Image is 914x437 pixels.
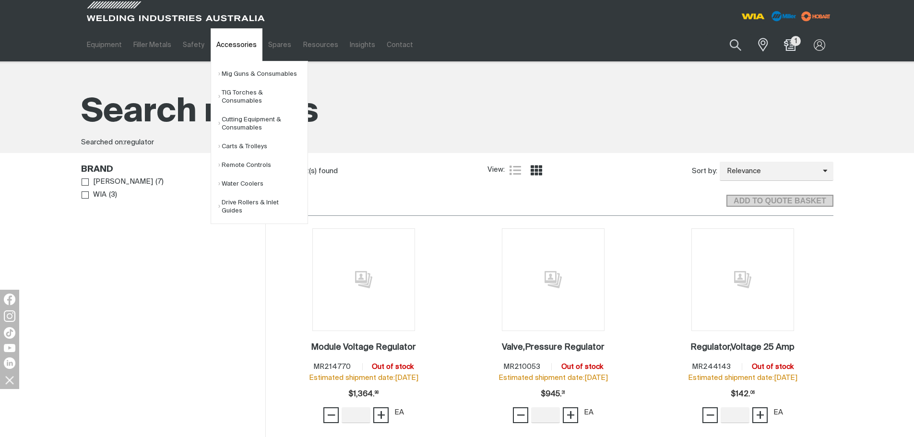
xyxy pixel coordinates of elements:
[81,163,258,176] div: Brand
[394,407,404,418] div: EA
[82,176,154,189] a: [PERSON_NAME]
[502,228,605,331] img: No image for this product
[311,343,416,352] h2: Module Voltage Regulator
[311,342,416,353] a: Module Voltage Regulator
[211,28,262,61] a: Accessories
[707,34,752,56] input: Product name or item number...
[273,159,833,183] section: Product list controls
[218,137,308,156] a: Carts & Trolleys
[381,28,419,61] a: Contact
[584,407,594,418] div: EA
[750,391,755,395] sup: 06
[4,327,15,339] img: TikTok
[706,407,715,423] span: −
[297,28,344,61] a: Resources
[81,28,645,61] nav: Main
[561,363,603,370] span: Out of stock
[218,110,308,137] a: Cutting Equipment & Consumables
[510,165,521,176] a: List view
[218,65,308,83] a: Mig Guns & Consumables
[124,139,154,146] span: regulator
[690,342,795,353] a: Regulator,Voltage 25 Amp
[692,166,717,177] span: Sort by:
[313,363,351,370] span: MR214770
[752,363,794,370] span: Out of stock
[377,407,386,423] span: +
[93,177,153,188] span: [PERSON_NAME]
[309,374,418,381] span: Estimated shipment date: [DATE]
[4,310,15,322] img: Instagram
[731,385,755,404] span: $142.
[720,166,823,177] span: Relevance
[218,193,308,220] a: Drive Rollers & Inlet Guides
[692,363,731,370] span: MR244143
[516,407,525,423] span: −
[4,294,15,305] img: Facebook
[82,189,107,201] a: WIA
[81,28,128,61] a: Equipment
[283,167,338,175] span: product(s) found
[691,228,794,331] img: No image for this product
[566,407,575,423] span: +
[211,61,308,224] ul: Accessories Submenu
[726,195,833,207] button: Add selected products to the shopping cart
[372,363,414,370] span: Out of stock
[727,195,832,207] span: ADD TO QUOTE BASKET
[218,83,308,110] a: TIG Torches & Consumables
[273,166,487,176] div: 10
[155,177,164,188] span: ( 7 )
[81,91,833,134] h1: Search results
[487,165,505,176] span: View:
[348,385,379,404] div: Price
[4,344,15,352] img: YouTube
[503,363,540,370] span: MR210053
[541,385,565,404] div: Price
[562,391,565,395] sup: 31
[375,391,379,395] sup: 98
[344,28,381,61] a: Insights
[1,372,18,388] img: hide socials
[218,175,308,193] a: Water Coolers
[82,176,257,201] ul: Brand
[541,385,565,404] span: $945.
[177,28,210,61] a: Safety
[348,385,379,404] span: $1,364.
[273,184,833,210] section: Add to cart control
[756,407,765,423] span: +
[218,156,308,175] a: Remote Controls
[81,159,258,201] aside: Filters
[4,357,15,369] img: LinkedIn
[93,189,107,201] span: WIA
[773,407,783,418] div: EA
[312,228,415,331] img: No image for this product
[502,343,605,352] h2: Valve,Pressure Regulator
[109,189,117,201] span: ( 3 )
[81,164,113,175] h3: Brand
[81,137,833,148] div: Searched on:
[327,407,336,423] span: −
[719,34,752,56] button: Search products
[688,374,797,381] span: Estimated shipment date: [DATE]
[731,385,755,404] div: Price
[128,28,177,61] a: Filler Metals
[262,28,297,61] a: Spares
[798,9,833,24] img: miller
[502,342,605,353] a: Valve,Pressure Regulator
[499,374,608,381] span: Estimated shipment date: [DATE]
[690,343,795,352] h2: Regulator,Voltage 25 Amp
